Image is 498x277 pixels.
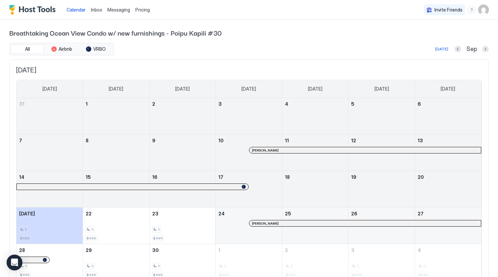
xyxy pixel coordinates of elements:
a: September 13, 2025 [415,134,481,147]
span: 13 [418,138,423,143]
span: 27 [418,211,424,216]
a: September 12, 2025 [348,134,415,147]
span: 12 [351,138,356,143]
span: 31 [19,101,24,107]
span: 23 [152,211,158,216]
span: All [25,46,30,52]
a: September 5, 2025 [348,98,415,110]
span: Messaging [107,7,130,13]
a: September 4, 2025 [282,98,348,110]
td: September 3, 2025 [216,98,282,134]
span: [DATE] [241,86,256,92]
button: [DATE] [434,45,449,53]
span: 1 [86,101,88,107]
span: Invite Friends [434,7,462,13]
span: Pricing [135,7,150,13]
a: Tuesday [169,80,196,98]
span: [PERSON_NAME] [252,148,279,152]
div: User profile [478,5,489,15]
a: September 16, 2025 [150,171,216,183]
span: Sep [466,45,477,53]
span: [DATE] [308,86,322,92]
td: September 8, 2025 [83,134,150,171]
a: September 18, 2025 [282,171,348,183]
span: [DATE] [16,66,482,74]
a: September 3, 2025 [216,98,282,110]
td: September 13, 2025 [415,134,481,171]
span: $495 [153,236,163,240]
a: September 26, 2025 [348,208,415,220]
td: September 26, 2025 [348,208,415,244]
span: $495 [153,273,163,277]
td: September 11, 2025 [282,134,348,171]
span: 4 [418,247,421,253]
span: [DATE] [42,86,57,92]
a: Calendar [67,6,86,13]
a: Monday [102,80,130,98]
div: Host Tools Logo [9,5,59,15]
span: [DATE] [109,86,123,92]
span: 2 [285,247,288,253]
a: September 30, 2025 [150,244,216,256]
button: Next month [482,46,489,52]
span: 29 [86,247,92,253]
td: September 15, 2025 [83,171,150,208]
span: 14 [19,174,24,180]
button: Previous month [455,46,461,52]
span: [DATE] [441,86,455,92]
span: 3 [91,264,93,268]
span: $495 [87,236,96,240]
span: 16 [152,174,157,180]
a: August 31, 2025 [16,98,83,110]
span: 30 [152,247,159,253]
span: $495 [20,273,30,277]
span: 19 [351,174,356,180]
a: September 14, 2025 [16,171,83,183]
a: September 17, 2025 [216,171,282,183]
a: Thursday [301,80,329,98]
div: [PERSON_NAME] [252,148,478,152]
a: September 10, 2025 [216,134,282,147]
td: September 2, 2025 [149,98,216,134]
a: September 7, 2025 [16,134,83,147]
a: September 25, 2025 [282,208,348,220]
a: September 23, 2025 [150,208,216,220]
span: [DATE] [374,86,389,92]
a: Messaging [107,6,130,13]
span: 15 [86,174,91,180]
td: September 24, 2025 [216,208,282,244]
a: October 3, 2025 [348,244,415,256]
span: 3 [218,101,222,107]
span: VRBO [93,46,106,52]
span: 3 [25,264,27,268]
button: All [11,44,44,54]
td: September 18, 2025 [282,171,348,208]
span: [DATE] [19,211,35,216]
span: Breathtaking Ocean View Condo w/ new furnishings - Poipu Kapili #30 [9,28,489,38]
td: September 1, 2025 [83,98,150,134]
td: September 22, 2025 [83,208,150,244]
a: September 21, 2025 [16,208,83,220]
td: September 9, 2025 [149,134,216,171]
span: [DATE] [175,86,190,92]
div: [PERSON_NAME] [252,221,478,226]
span: 28 [19,247,25,253]
a: October 4, 2025 [415,244,481,256]
a: September 1, 2025 [83,98,149,110]
td: September 19, 2025 [348,171,415,208]
button: Airbnb [45,44,78,54]
span: 3 [25,227,27,232]
div: menu [468,6,476,14]
td: September 4, 2025 [282,98,348,134]
a: Wednesday [235,80,263,98]
a: Friday [368,80,396,98]
div: [DATE] [435,46,448,52]
a: September 29, 2025 [83,244,149,256]
td: September 6, 2025 [415,98,481,134]
span: Inbox [91,7,102,13]
td: September 16, 2025 [149,171,216,208]
a: October 1, 2025 [216,244,282,256]
span: 3 [158,227,160,232]
div: Open Intercom Messenger [7,255,22,270]
div: tab-group [9,43,114,55]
